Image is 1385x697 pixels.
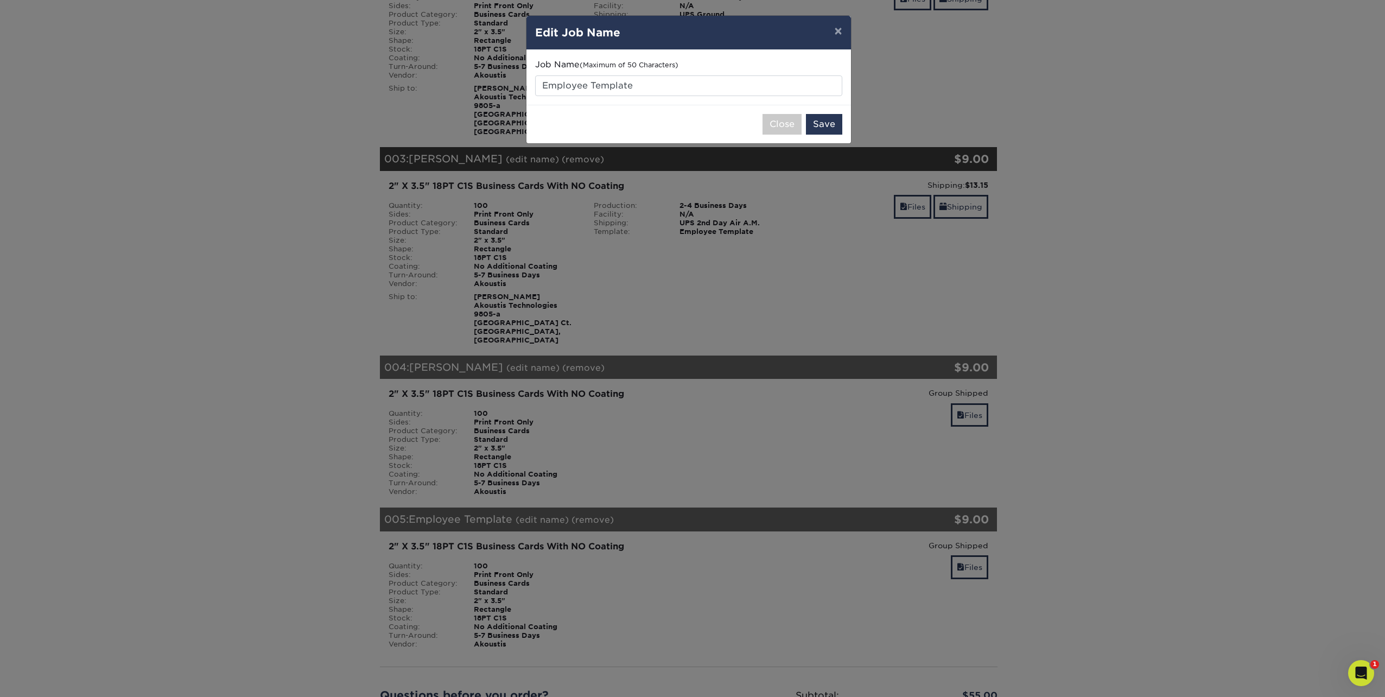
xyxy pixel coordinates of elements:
small: (Maximum of 50 Characters) [580,61,678,69]
iframe: Intercom live chat [1348,660,1374,686]
h4: Edit Job Name [535,24,842,41]
label: Job Name [535,59,678,71]
button: Close [763,114,802,135]
span: 1 [1370,660,1379,669]
button: Save [806,114,842,135]
input: Descriptive Name [535,75,842,96]
button: × [825,16,850,46]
